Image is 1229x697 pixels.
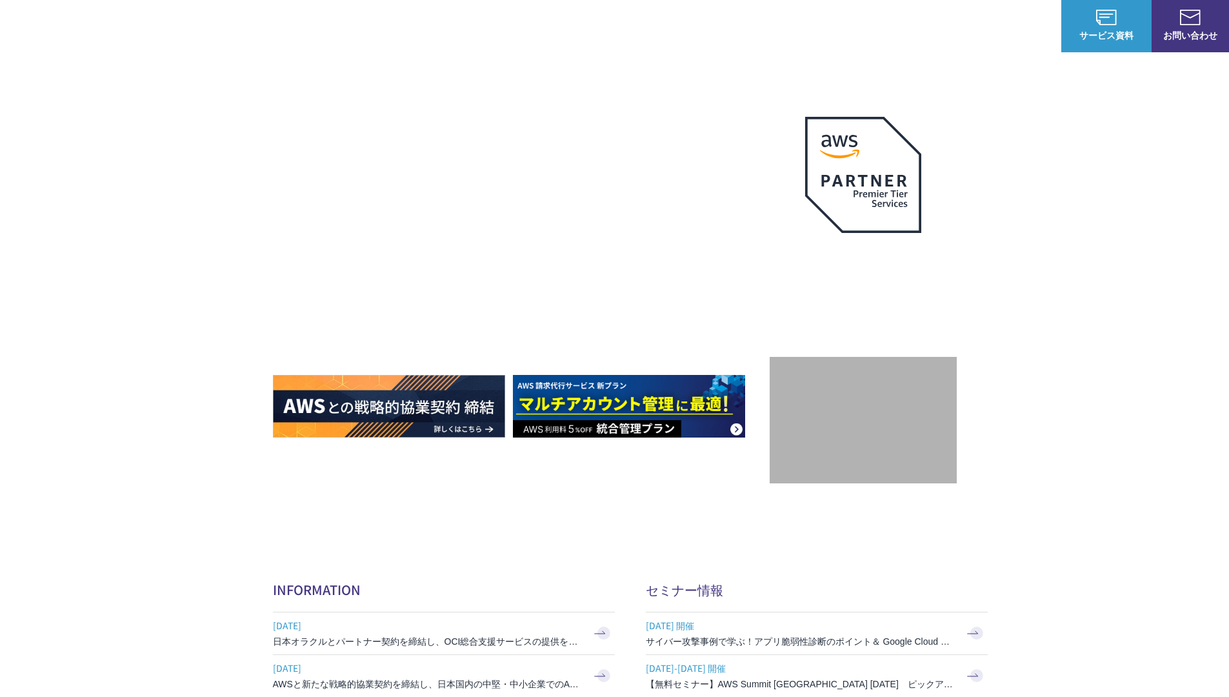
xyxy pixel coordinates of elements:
[273,678,583,691] h3: AWSと新たな戦略的協業契約を締結し、日本国内の中堅・中小企業でのAWS活用を加速
[148,12,242,39] span: NHN テコラス AWS総合支援サービス
[273,655,615,697] a: [DATE] AWSと新たな戦略的協業契約を締結し、日本国内の中堅・中小企業でのAWS活用を加速
[848,248,877,267] em: AWS
[1180,10,1201,25] img: お問い合わせ
[273,658,583,678] span: [DATE]
[273,612,615,654] a: [DATE] 日本オラクルとパートナー契約を締結し、OCI総合支援サービスの提供を開始
[1012,19,1048,33] a: ログイン
[273,212,770,336] h1: AWS ジャーニーの 成功を実現
[273,375,505,438] img: AWSとの戦略的協業契約 締結
[273,616,583,635] span: [DATE]
[19,10,242,41] a: AWS総合支援サービス C-Chorus NHN テコラスAWS総合支援サービス
[513,375,745,438] img: AWS請求代行サービス 統合管理プラン
[672,19,721,33] p: サービス
[646,658,955,678] span: [DATE]-[DATE] 開催
[937,19,986,33] p: ナレッジ
[646,678,955,691] h3: 【無料セミナー】AWS Summit [GEOGRAPHIC_DATA] [DATE] ピックアップセッション
[646,580,988,599] h2: セミナー情報
[746,19,850,33] p: 業種別ソリューション
[646,616,955,635] span: [DATE] 開催
[875,19,912,33] a: 導入事例
[273,635,583,648] h3: 日本オラクルとパートナー契約を締結し、OCI総合支援サービスの提供を開始
[795,376,931,470] img: 契約件数
[615,19,646,33] p: 強み
[273,580,615,599] h2: INFORMATION
[1096,10,1117,25] img: AWS総合支援サービス C-Chorus サービス資料
[805,117,921,233] img: AWSプレミアティアサービスパートナー
[273,143,770,199] p: AWSの導入からコスト削減、 構成・運用の最適化からデータ活用まで 規模や業種業態を問わない マネージドサービスで
[646,635,955,648] h3: サイバー攻撃事例で学ぶ！アプリ脆弱性診断のポイント＆ Google Cloud セキュリティ対策
[1152,28,1229,42] span: お問い合わせ
[1061,28,1152,42] span: サービス資料
[790,248,937,298] p: 最上位プレミアティア サービスパートナー
[646,612,988,654] a: [DATE] 開催 サイバー攻撃事例で学ぶ！アプリ脆弱性診断のポイント＆ Google Cloud セキュリティ対策
[646,655,988,697] a: [DATE]-[DATE] 開催 【無料セミナー】AWS Summit [GEOGRAPHIC_DATA] [DATE] ピックアップセッション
